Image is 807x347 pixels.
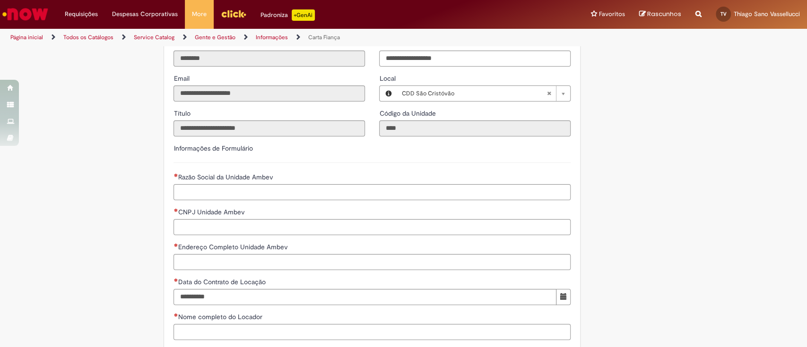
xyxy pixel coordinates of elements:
span: Nome completo do Locador [178,313,264,321]
span: Necessários [174,208,178,212]
label: Somente leitura - Email [174,74,191,83]
span: Necessários [174,173,178,177]
input: Data do Contrato de Locação [174,289,556,305]
span: Somente leitura - ID [174,39,182,48]
input: Título [174,120,365,136]
a: CDD São CristóvãoLimpar campo Local [397,86,570,101]
span: CNPJ Unidade Ambev [178,208,246,216]
span: Local [379,74,397,83]
span: Thiago Sano Vassellucci [734,10,800,18]
ul: Trilhas de página [7,29,531,46]
input: Razão Social da Unidade Ambev [174,184,571,200]
label: Somente leitura - Código da Unidade [379,109,437,118]
a: Informações [256,34,288,41]
a: Rascunhos [639,10,681,19]
span: Necessários [174,278,178,282]
abbr: Limpar campo Local [542,86,556,101]
span: Data do Contrato de Locação [178,278,267,286]
img: click_logo_yellow_360x200.png [221,7,246,21]
input: Nome completo do Locador [174,324,571,340]
span: Despesas Corporativas [112,9,178,19]
a: Carta Fiança [308,34,340,41]
input: Endereço Completo Unidade Ambev [174,254,571,270]
button: Local, Visualizar este registro CDD São Cristóvão [380,86,397,101]
label: Somente leitura - Título [174,109,192,118]
span: Razão Social da Unidade Ambev [178,173,275,181]
p: +GenAi [292,9,315,21]
label: Informações de Formulário [174,144,252,152]
a: Service Catalog [134,34,174,41]
div: Padroniza [260,9,315,21]
input: Telefone de Contato [379,51,571,67]
span: CDD São Cristóvão [401,86,547,101]
span: Endereço Completo Unidade Ambev [178,243,289,251]
a: Todos os Catálogos [63,34,113,41]
span: Necessários [174,243,178,247]
span: Rascunhos [647,9,681,18]
span: Necessários [174,313,178,317]
input: Email [174,85,365,102]
button: Mostrar calendário para Data do Contrato de Locação [556,289,571,305]
span: More [192,9,207,19]
a: Página inicial [10,34,43,41]
input: Código da Unidade [379,120,571,136]
input: ID [174,51,365,67]
span: Telefone de Contato [383,39,445,48]
span: TV [720,11,727,17]
span: Favoritos [599,9,625,19]
a: Gente e Gestão [195,34,235,41]
img: ServiceNow [1,5,50,24]
input: CNPJ Unidade Ambev [174,219,571,235]
span: Requisições [65,9,98,19]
